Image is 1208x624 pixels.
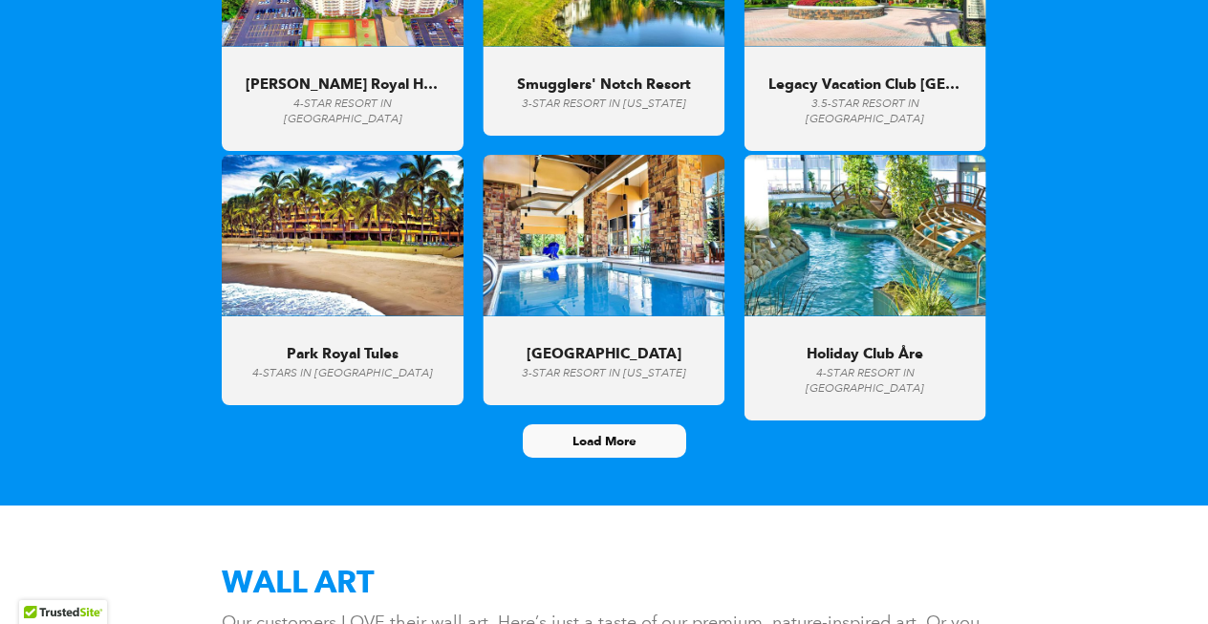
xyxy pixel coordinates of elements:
span: [GEOGRAPHIC_DATA] [527,345,681,362]
b: WALL ART [222,563,375,600]
span: 4-STAR RESORT in [GEOGRAPHIC_DATA] [284,97,402,126]
span: Load More [572,433,636,449]
span: Smugglers' Notch Resort [517,75,691,93]
span: 4-STAR RESORT in [GEOGRAPHIC_DATA] [806,366,924,396]
span: Legacy Vacation Club [GEOGRAPHIC_DATA] [768,75,962,93]
span: [PERSON_NAME] Royal Hotels [246,75,440,93]
span: 4-STARS in [GEOGRAPHIC_DATA] [252,366,433,380]
span: 3-STAR RESORT in [US_STATE] [522,366,686,380]
button: Load More [523,424,686,458]
span: Park Royal Tules [287,345,399,362]
span: Holiday Club Åre [807,345,923,362]
span: 3.5-STAR RESORT in [GEOGRAPHIC_DATA] [806,97,924,126]
span: 3-STAR RESORT in [US_STATE] [522,97,686,111]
